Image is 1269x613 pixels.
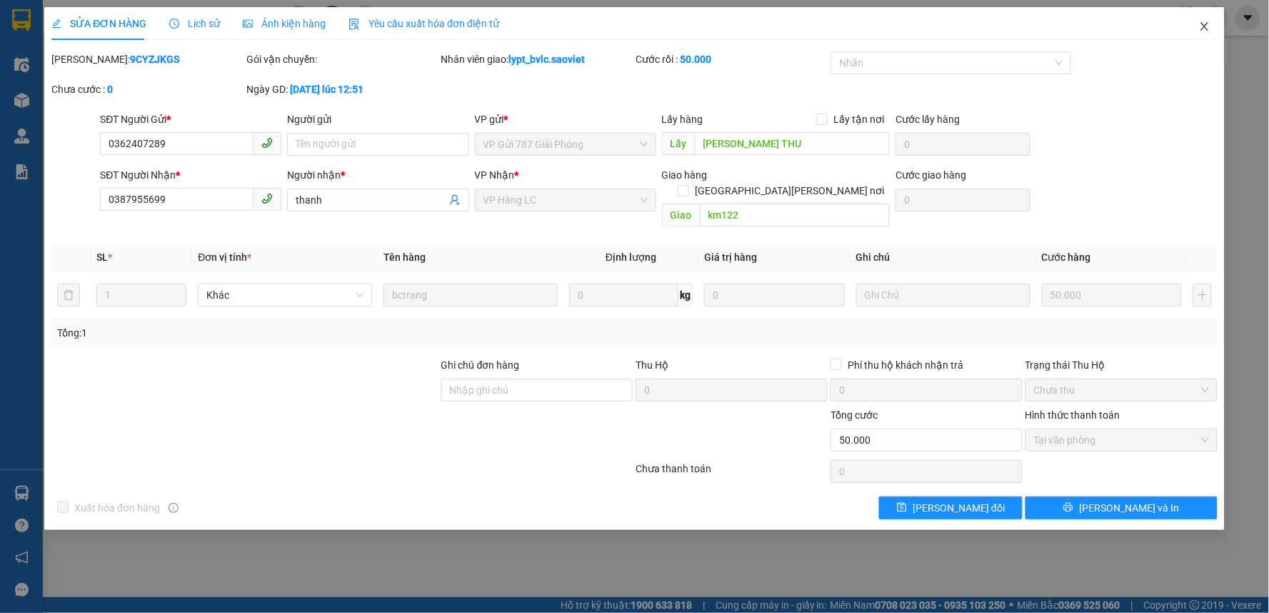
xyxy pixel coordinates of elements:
[169,19,179,29] span: clock-circle
[246,81,438,97] div: Ngày GD:
[695,132,891,155] input: Dọc đường
[636,359,668,371] span: Thu Hộ
[441,379,633,402] input: Ghi chú đơn hàng
[475,111,656,127] div: VP gửi
[662,132,695,155] span: Lấy
[57,284,80,306] button: delete
[246,51,438,67] div: Gói vận chuyển:
[348,18,499,29] span: Yêu cầu xuất hóa đơn điện tử
[449,194,461,206] span: user-add
[483,134,648,155] span: VP Gửi 787 Giải Phóng
[441,51,633,67] div: Nhân viên giao:
[1025,409,1120,421] label: Hình thức thanh toán
[107,84,113,95] b: 0
[287,167,468,183] div: Người nhận
[896,189,1030,211] input: Cước giao hàng
[96,251,108,263] span: SL
[51,18,146,29] span: SỬA ĐƠN HÀNG
[689,183,890,199] span: [GEOGRAPHIC_DATA][PERSON_NAME] nơi
[51,19,61,29] span: edit
[606,251,656,263] span: Định lượng
[100,111,281,127] div: SĐT Người Gửi
[896,133,1030,156] input: Cước lấy hàng
[680,54,711,65] b: 50.000
[700,204,891,226] input: Dọc đường
[290,84,363,95] b: [DATE] lúc 12:51
[1185,7,1225,47] button: Close
[243,19,253,29] span: picture
[1199,21,1210,32] span: close
[704,251,757,263] span: Giá trị hàng
[69,500,166,516] span: Xuất hóa đơn hàng
[1042,284,1183,306] input: 0
[1034,429,1209,451] span: Tại văn phòng
[1063,502,1073,514] span: printer
[662,114,703,125] span: Lấy hàng
[130,54,179,65] b: 9CYZJKGS
[662,204,700,226] span: Giao
[704,284,845,306] input: 0
[1034,379,1209,401] span: Chưa thu
[634,461,829,486] div: Chưa thanh toán
[383,251,426,263] span: Tên hàng
[169,503,179,513] span: info-circle
[383,284,558,306] input: VD: Bàn, Ghế
[1193,284,1211,306] button: plus
[896,114,960,125] label: Cước lấy hàng
[206,284,363,306] span: Khác
[831,409,878,421] span: Tổng cước
[169,18,220,29] span: Lịch sử
[243,18,326,29] span: Ảnh kiện hàng
[509,54,586,65] b: lypt_bvlc.saoviet
[828,111,890,127] span: Lấy tận nơi
[475,169,515,181] span: VP Nhận
[483,189,648,211] span: VP Hàng LC
[678,284,693,306] span: kg
[1025,357,1218,373] div: Trạng thái Thu Hộ
[1042,251,1091,263] span: Cước hàng
[100,167,281,183] div: SĐT Người Nhận
[261,193,273,204] span: phone
[842,357,969,373] span: Phí thu hộ khách nhận trả
[441,359,520,371] label: Ghi chú đơn hàng
[51,51,244,67] div: [PERSON_NAME]:
[198,251,251,263] span: Đơn vị tính
[636,51,828,67] div: Cước rồi :
[51,81,244,97] div: Chưa cước :
[896,169,966,181] label: Cước giao hàng
[856,284,1030,306] input: Ghi Chú
[57,325,490,341] div: Tổng: 1
[348,19,360,30] img: icon
[1079,500,1179,516] span: [PERSON_NAME] và In
[287,111,468,127] div: Người gửi
[851,244,1036,271] th: Ghi chú
[913,500,1005,516] span: [PERSON_NAME] đổi
[261,137,273,149] span: phone
[897,502,907,514] span: save
[662,169,708,181] span: Giao hàng
[879,497,1023,519] button: save[PERSON_NAME] đổi
[1025,497,1218,519] button: printer[PERSON_NAME] và In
